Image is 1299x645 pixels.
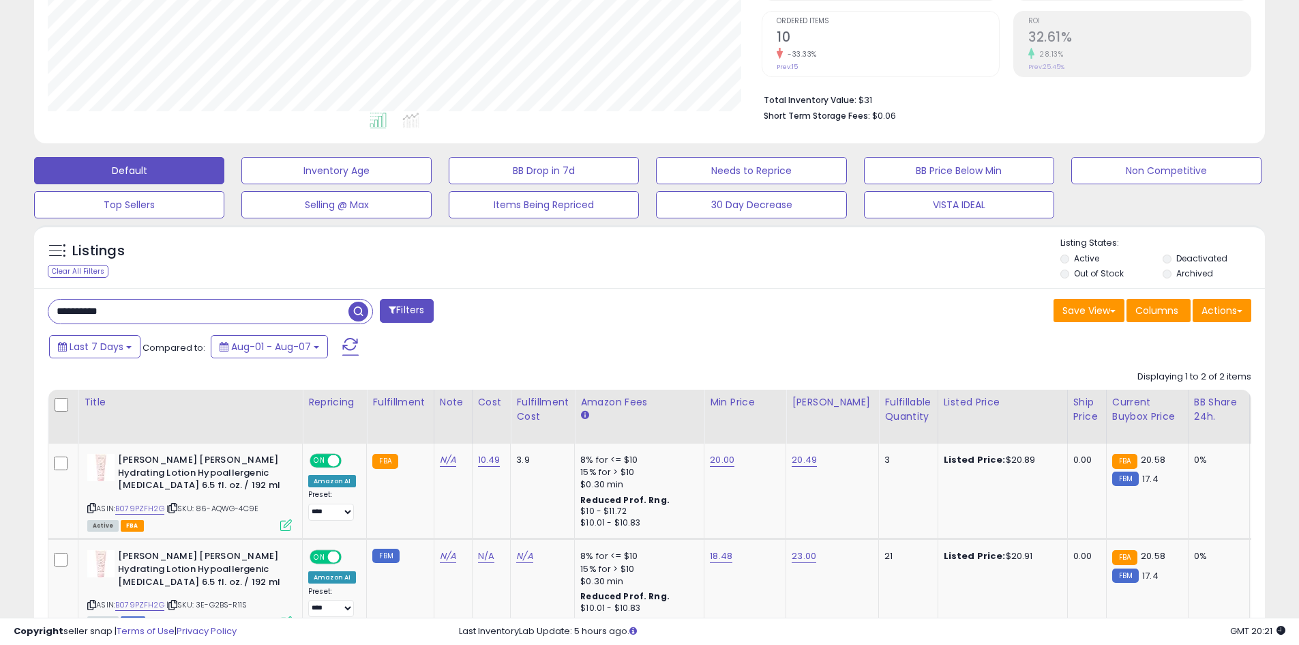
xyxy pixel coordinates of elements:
[1142,472,1159,485] span: 17.4
[516,395,569,424] div: Fulfillment Cost
[580,603,693,614] div: $10.01 - $10.83
[87,454,115,481] img: 31D0dgwsRgL._SL40_.jpg
[1141,453,1165,466] span: 20.58
[764,91,1241,107] li: $31
[166,599,247,610] span: | SKU: 3E-G2BS-R11S
[872,109,896,122] span: $0.06
[777,18,999,25] span: Ordered Items
[308,490,356,521] div: Preset:
[580,410,588,422] small: Amazon Fees.
[1137,371,1251,384] div: Displaying 1 to 2 of 2 items
[241,191,432,218] button: Selling @ Max
[14,625,63,637] strong: Copyright
[864,191,1054,218] button: VISTA IDEAL
[372,454,398,469] small: FBA
[115,503,164,515] a: B079PZFH2G
[70,340,123,354] span: Last 7 Days
[1176,268,1213,279] label: Archived
[710,549,732,563] a: 18.48
[72,242,125,261] h5: Listings
[1230,625,1285,637] span: 2025-08-16 20:21 GMT
[34,191,224,218] button: Top Sellers
[311,551,328,563] span: ON
[380,299,433,323] button: Filters
[580,478,693,491] div: $0.30 min
[1060,237,1265,250] p: Listing States:
[764,110,870,121] b: Short Term Storage Fees:
[864,157,1054,184] button: BB Price Below Min
[580,550,693,562] div: 8% for <= $10
[792,549,816,563] a: 23.00
[516,454,564,466] div: 3.9
[449,191,639,218] button: Items Being Repriced
[580,466,693,478] div: 15% for > $10
[1135,304,1178,317] span: Columns
[1112,569,1139,583] small: FBM
[311,455,328,467] span: ON
[777,63,798,71] small: Prev: 15
[944,550,1057,562] div: $20.91
[944,454,1057,466] div: $20.89
[944,453,1006,466] b: Listed Price:
[783,49,817,59] small: -33.33%
[308,571,356,584] div: Amazon AI
[340,551,361,563] span: OFF
[1034,49,1063,59] small: 28.13%
[478,395,505,410] div: Cost
[440,395,466,410] div: Note
[1193,299,1251,322] button: Actions
[1112,454,1137,469] small: FBA
[710,395,780,410] div: Min Price
[580,575,693,588] div: $0.30 min
[1074,253,1099,264] label: Active
[308,395,361,410] div: Repricing
[777,29,999,48] h2: 10
[884,550,927,562] div: 21
[166,503,258,514] span: | SKU: 86-AQWG-4C9E
[580,494,670,506] b: Reduced Prof. Rng.
[1028,29,1251,48] h2: 32.61%
[118,550,284,592] b: [PERSON_NAME] [PERSON_NAME] Hydrating Lotion Hypoallergenic [MEDICAL_DATA] 6.5 fl. oz. / 192 ml
[1071,157,1261,184] button: Non Competitive
[656,157,846,184] button: Needs to Reprice
[49,335,140,358] button: Last 7 Days
[308,475,356,487] div: Amazon AI
[121,520,144,532] span: FBA
[1073,395,1101,424] div: Ship Price
[944,549,1006,562] b: Listed Price:
[87,454,292,530] div: ASIN:
[115,599,164,611] a: B079PZFH2G
[211,335,328,358] button: Aug-01 - Aug-07
[231,340,311,354] span: Aug-01 - Aug-07
[792,453,817,467] a: 20.49
[340,455,361,467] span: OFF
[459,625,1285,638] div: Last InventoryLab Update: 5 hours ago.
[944,395,1062,410] div: Listed Price
[1073,550,1096,562] div: 0.00
[1142,569,1159,582] span: 17.4
[792,395,873,410] div: [PERSON_NAME]
[1126,299,1191,322] button: Columns
[764,94,856,106] b: Total Inventory Value:
[143,341,205,354] span: Compared to:
[580,563,693,575] div: 15% for > $10
[580,454,693,466] div: 8% for <= $10
[372,549,399,563] small: FBM
[440,453,456,467] a: N/A
[1054,299,1124,322] button: Save View
[48,265,108,278] div: Clear All Filters
[1073,454,1096,466] div: 0.00
[580,590,670,602] b: Reduced Prof. Rng.
[372,395,428,410] div: Fulfillment
[1028,63,1064,71] small: Prev: 25.45%
[1112,472,1139,486] small: FBM
[87,520,119,532] span: All listings currently available for purchase on Amazon
[84,395,297,410] div: Title
[1194,550,1239,562] div: 0%
[1141,549,1165,562] span: 20.58
[1194,395,1244,424] div: BB Share 24h.
[449,157,639,184] button: BB Drop in 7d
[308,587,356,618] div: Preset:
[1176,253,1227,264] label: Deactivated
[177,625,237,637] a: Privacy Policy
